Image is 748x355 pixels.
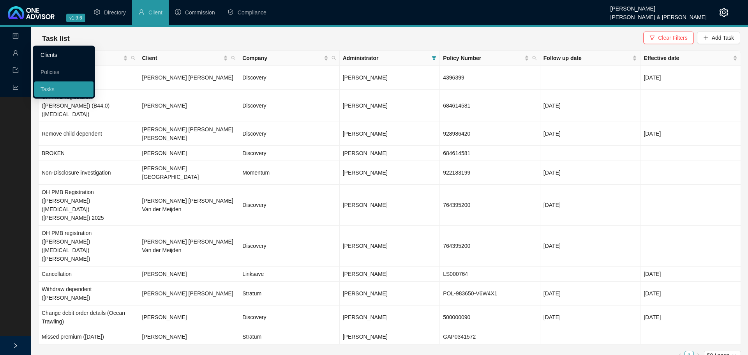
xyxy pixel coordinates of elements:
[139,185,240,226] td: [PERSON_NAME] [PERSON_NAME] Van der Meijden
[139,282,240,306] td: [PERSON_NAME] [PERSON_NAME]
[332,56,336,60] span: search
[42,35,70,42] span: Task list
[66,14,85,22] span: v1.9.6
[12,29,19,45] span: profile
[139,122,240,146] td: [PERSON_NAME] [PERSON_NAME] [PERSON_NAME]
[239,66,340,90] td: Discovery
[12,64,19,79] span: import
[39,267,139,282] td: Cancellation
[138,9,145,15] span: user
[343,150,388,156] span: [PERSON_NAME]
[39,90,139,122] td: OH PMB registration ([PERSON_NAME]) (B44.0) ([MEDICAL_DATA])
[432,56,436,60] span: filter
[343,314,388,320] span: [PERSON_NAME]
[540,185,641,226] td: [DATE]
[139,267,240,282] td: [PERSON_NAME]
[640,267,741,282] td: [DATE]
[697,32,740,44] button: Add Task
[640,306,741,329] td: [DATE]
[440,282,540,306] td: POL-983650-V6W4X1
[239,329,340,344] td: Stratum
[440,267,540,282] td: LS000764
[658,34,687,42] span: Clear Filters
[148,9,162,16] span: Client
[440,329,540,344] td: GAP0341572
[343,74,388,81] span: [PERSON_NAME]
[703,35,709,41] span: plus
[239,282,340,306] td: Stratum
[8,6,55,19] img: 2df55531c6924b55f21c4cf5d4484680-logo-light.svg
[238,9,266,16] span: Compliance
[443,54,523,62] span: Policy Number
[640,51,741,66] th: Effective date
[12,46,19,62] span: user
[139,161,240,185] td: [PERSON_NAME][GEOGRAPHIC_DATA]
[39,122,139,146] td: Remove child dependent
[139,66,240,90] td: [PERSON_NAME] [PERSON_NAME]
[239,122,340,146] td: Discovery
[13,343,18,348] span: right
[343,131,388,137] span: [PERSON_NAME]
[139,51,240,66] th: Client
[239,306,340,329] td: Discovery
[712,34,734,42] span: Add Task
[39,146,139,161] td: BROKEN
[440,226,540,267] td: 764395200
[39,185,139,226] td: OH PMB Registration ([PERSON_NAME]) ([MEDICAL_DATA]) ([PERSON_NAME]) 2025
[343,271,388,277] span: [PERSON_NAME]
[239,90,340,122] td: Discovery
[430,52,438,64] span: filter
[343,102,388,109] span: [PERSON_NAME]
[343,54,429,62] span: Administrator
[343,334,388,340] span: [PERSON_NAME]
[231,56,236,60] span: search
[343,243,388,249] span: [PERSON_NAME]
[330,52,338,64] span: search
[540,90,641,122] td: [DATE]
[139,146,240,161] td: [PERSON_NAME]
[719,8,729,17] span: setting
[39,226,139,267] td: OH PMB registration ([PERSON_NAME]) ([MEDICAL_DATA]) ([PERSON_NAME])
[540,51,641,66] th: Follow up date
[104,9,126,16] span: Directory
[440,306,540,329] td: 500000090
[239,185,340,226] td: Discovery
[229,52,237,64] span: search
[239,146,340,161] td: Discovery
[239,51,340,66] th: Company
[41,69,59,75] a: Policies
[239,161,340,185] td: Momentum
[131,56,136,60] span: search
[540,161,641,185] td: [DATE]
[540,122,641,146] td: [DATE]
[543,54,631,62] span: Follow up date
[640,282,741,306] td: [DATE]
[540,306,641,329] td: [DATE]
[610,2,707,11] div: [PERSON_NAME]
[643,32,693,44] button: Clear Filters
[531,52,538,64] span: search
[440,161,540,185] td: 922183199
[185,9,215,16] span: Commission
[440,90,540,122] td: 684614581
[239,226,340,267] td: Discovery
[139,306,240,329] td: [PERSON_NAME]
[175,9,181,15] span: dollar
[139,226,240,267] td: [PERSON_NAME] [PERSON_NAME] Van der Meijden
[39,329,139,344] td: Missed premium ([DATE])
[640,66,741,90] td: [DATE]
[343,290,388,297] span: [PERSON_NAME]
[228,9,234,15] span: safety
[39,282,139,306] td: Withdraw dependent ([PERSON_NAME])
[540,226,641,267] td: [DATE]
[139,329,240,344] td: [PERSON_NAME]
[440,146,540,161] td: 684614581
[532,56,537,60] span: search
[644,54,731,62] span: Effective date
[94,9,100,15] span: setting
[640,122,741,146] td: [DATE]
[41,52,57,58] a: Clients
[540,282,641,306] td: [DATE]
[440,51,540,66] th: Policy Number
[139,90,240,122] td: [PERSON_NAME]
